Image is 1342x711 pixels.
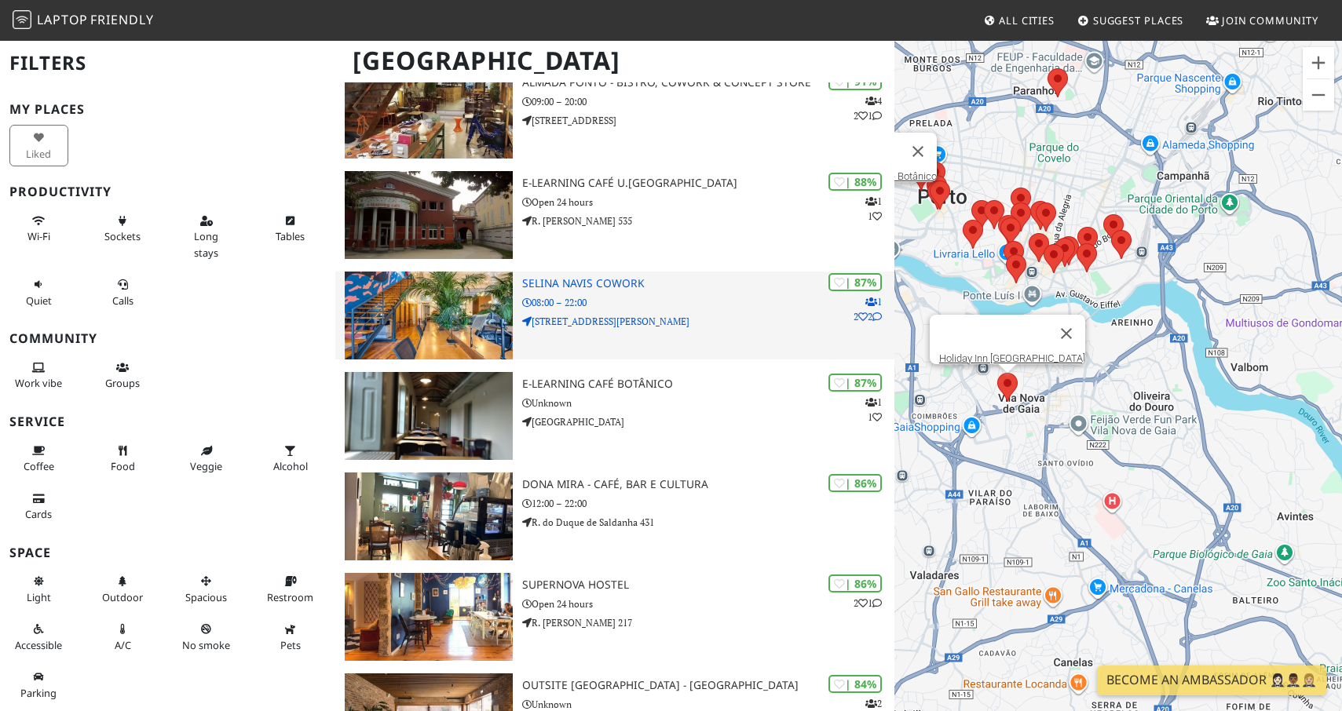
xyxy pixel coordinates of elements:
h3: Space [9,545,326,560]
h3: E-learning Café Botânico [522,377,895,391]
p: 1 1 [865,194,882,224]
div: | 87% [828,273,882,291]
h3: e-learning Café U.[GEOGRAPHIC_DATA] [522,177,895,190]
button: Zoom out [1303,79,1334,111]
button: Pets [261,616,320,658]
p: [GEOGRAPHIC_DATA] [522,414,895,429]
button: Veggie [177,438,236,479]
div: | 86% [828,574,882,592]
p: Unknown [522,396,895,410]
p: 1 1 [865,395,882,425]
button: Tables [261,208,320,250]
span: Suggest Places [1093,13,1184,27]
span: Spacious [185,590,227,604]
button: Wi-Fi [9,208,68,250]
img: Supernova Hostel [345,573,512,661]
span: Accessible [15,638,62,652]
span: Video/audio calls [112,294,133,308]
img: Dona Mira - Café, Bar e Cultura [345,472,512,560]
p: 4 2 1 [854,93,882,123]
h3: Service [9,414,326,429]
p: Open 24 hours [522,596,895,611]
p: [STREET_ADDRESS][PERSON_NAME] [522,314,895,329]
button: Spacious [177,568,236,610]
h2: Filters [9,39,326,87]
img: E-learning Café Botânico [345,372,512,460]
span: People working [15,376,62,390]
h3: Selina Navis CoWork [522,277,895,290]
p: [STREET_ADDRESS] [522,113,895,128]
a: Almada Ponto - Bistrô, Cowork & Concept Store | 91% 421 Almada Ponto - Bistrô, Cowork & Concept S... [335,71,894,159]
span: Outdoor area [102,590,143,604]
button: Coffee [9,438,68,479]
button: Light [9,568,68,610]
button: Close [1048,315,1085,352]
button: Cards [9,486,68,527]
p: 12:00 – 22:00 [522,496,895,511]
button: Food [93,438,152,479]
h3: Productivity [9,184,326,199]
span: Friendly [90,11,153,28]
span: Long stays [194,229,218,259]
button: Parking [9,664,68,706]
button: A/C [93,616,152,658]
img: Almada Ponto - Bistrô, Cowork & Concept Store [345,71,512,159]
h3: Community [9,331,326,346]
span: Credit cards [25,507,52,521]
button: Alcohol [261,438,320,479]
div: | 87% [828,374,882,392]
p: 1 2 2 [854,294,882,324]
span: Join Community [1222,13,1318,27]
button: Restroom [261,568,320,610]
button: Work vibe [9,355,68,396]
a: Holiday Inn [GEOGRAPHIC_DATA] [939,352,1085,364]
button: Zoom in [1303,47,1334,78]
p: 2 [865,696,882,711]
button: Quiet [9,272,68,313]
button: Long stays [177,208,236,265]
span: Quiet [26,294,52,308]
h3: Dona Mira - Café, Bar e Cultura [522,478,895,491]
button: Outdoor [93,568,152,610]
img: LaptopFriendly [13,10,31,29]
span: Pet friendly [280,638,301,652]
button: Calls [93,272,152,313]
button: Sockets [93,208,152,250]
span: Stable Wi-Fi [27,229,50,243]
p: 09:00 – 20:00 [522,94,895,109]
h3: My Places [9,102,326,117]
span: Group tables [105,376,140,390]
div: | 84% [828,675,882,693]
a: Suggest Places [1071,6,1190,35]
p: 2 1 [854,596,882,611]
p: R. do Duque de Saldanha 431 [522,515,895,530]
h3: Outsite [GEOGRAPHIC_DATA] - [GEOGRAPHIC_DATA] [522,679,895,692]
span: Coffee [24,459,54,473]
a: All Cities [977,6,1061,35]
a: e-learning Café U.Porto | 88% 11 e-learning Café U.[GEOGRAPHIC_DATA] Open 24 hours R. [PERSON_NAM... [335,171,894,259]
span: Alcohol [273,459,308,473]
a: E-learning Café Botânico | 87% 11 E-learning Café Botânico Unknown [GEOGRAPHIC_DATA] [335,372,894,460]
h3: Supernova Hostel [522,578,895,592]
div: | 88% [828,173,882,191]
button: Close [899,133,937,170]
span: Laptop [37,11,88,28]
div: | 86% [828,474,882,492]
span: All Cities [999,13,1055,27]
span: Air conditioned [115,638,131,652]
a: Dona Mira - Café, Bar e Cultura | 86% Dona Mira - Café, Bar e Cultura 12:00 – 22:00 R. do Duque d... [335,472,894,560]
button: Accessible [9,616,68,658]
img: Selina Navis CoWork [345,272,512,359]
img: e-learning Café U.Porto [345,171,512,259]
button: Groups [93,355,152,396]
span: Parking [20,686,57,700]
span: Smoke free [182,638,230,652]
span: Veggie [190,459,222,473]
a: Join Community [1200,6,1325,35]
button: No smoke [177,616,236,658]
a: Selina Navis CoWork | 87% 122 Selina Navis CoWork 08:00 – 22:00 [STREET_ADDRESS][PERSON_NAME] [335,272,894,359]
span: Food [111,459,135,473]
span: Restroom [267,590,313,604]
p: R. [PERSON_NAME] 217 [522,615,895,630]
p: Open 24 hours [522,195,895,210]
